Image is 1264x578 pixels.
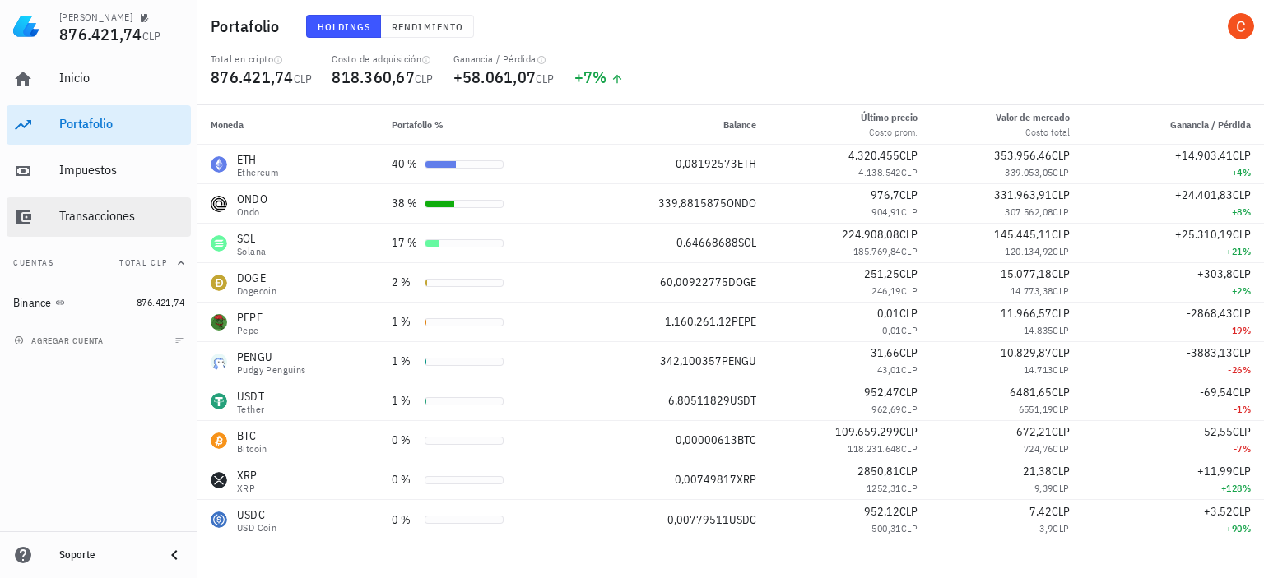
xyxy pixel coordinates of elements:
[1187,306,1233,321] span: -2868,43
[237,151,278,168] div: ETH
[197,105,379,145] th: Moneda
[665,314,732,329] span: 1.160.261,12
[901,522,918,534] span: CLP
[722,354,756,368] span: PENGU
[237,523,276,533] div: USD Coin
[1096,480,1251,497] div: +128
[994,187,1052,202] span: 331.963,91
[237,270,276,286] div: DOGE
[867,482,901,494] span: 1252,31
[1243,284,1251,297] span: %
[211,13,286,39] h1: Portafolio
[381,15,474,38] button: Rendimiento
[835,424,899,439] span: 109.659.299
[1243,245,1251,257] span: %
[1010,385,1052,400] span: 6481,65
[1001,266,1052,281] span: 15.077,18
[1096,401,1251,418] div: -1
[211,275,227,291] div: DOGE-icon
[1053,522,1069,534] span: CLP
[1243,166,1251,178] span: %
[858,166,901,178] span: 4.138.542
[453,53,555,66] div: Ganancia / Pérdida
[1197,266,1233,281] span: +303,8
[899,385,918,400] span: CLP
[237,230,266,247] div: SOL
[13,13,39,39] img: LedgiFi
[1197,464,1233,479] span: +11,99
[861,125,918,140] div: Costo prom.
[1243,363,1251,376] span: %
[584,105,769,145] th: Balance: Sin ordenar. Pulse para ordenar de forma ascendente.
[857,464,899,479] span: 2850,81
[1233,227,1251,242] span: CLP
[10,332,111,349] button: agregar cuenta
[899,464,918,479] span: CLP
[1011,284,1053,297] span: 14.773,38
[667,512,729,527] span: 0,00779511
[848,148,899,163] span: 4.320.455
[899,306,918,321] span: CLP
[729,512,756,527] span: USDC
[901,166,918,178] span: CLP
[727,196,756,210] span: ONDO
[1243,324,1251,336] span: %
[864,385,899,400] span: 952,47
[994,148,1052,163] span: 353.956,46
[211,156,227,173] div: ETH-icon
[1175,148,1233,163] span: +14.903,41
[899,424,918,439] span: CLP
[842,227,899,242] span: 224.908,08
[1187,345,1233,360] span: -3883,13
[1096,164,1251,181] div: +4
[1233,306,1251,321] span: CLP
[211,511,227,528] div: USDC-icon
[1001,306,1052,321] span: 11.966,57
[415,72,434,86] span: CLP
[1228,13,1254,39] div: avatar
[1052,504,1070,519] span: CLP
[738,235,756,250] span: SOL
[237,286,276,296] div: Dogecoin
[1005,206,1053,218] span: 307.562,08
[1053,284,1069,297] span: CLP
[996,110,1070,125] div: Valor de mercado
[1200,424,1233,439] span: -52,55
[211,432,227,449] div: BTC-icon
[1052,385,1070,400] span: CLP
[871,187,899,202] span: 976,7
[317,21,371,33] span: Holdings
[453,66,537,88] span: +58.061,07
[1096,283,1251,299] div: +2
[59,11,132,24] div: [PERSON_NAME]
[1053,403,1069,415] span: CLP
[676,156,737,171] span: 0,08192573
[737,432,756,447] span: BTC
[1053,206,1069,218] span: CLP
[899,266,918,281] span: CLP
[392,313,418,331] div: 1 %
[392,392,418,409] div: 1 %
[1175,227,1233,242] span: +25.310,19
[1243,442,1251,455] span: %
[871,284,900,297] span: 246,19
[1052,424,1070,439] span: CLP
[237,247,266,257] div: Solana
[294,72,313,86] span: CLP
[1233,385,1251,400] span: CLP
[1024,442,1053,455] span: 724,76
[871,403,900,415] span: 962,69
[899,504,918,519] span: CLP
[211,118,244,131] span: Moneda
[871,345,899,360] span: 31,66
[379,105,584,145] th: Portafolio %: Sin ordenar. Pulse para ordenar de forma ascendente.
[211,196,227,212] div: ONDO-icon
[848,442,900,455] span: 118.231.648
[7,59,191,99] a: Inicio
[237,207,267,217] div: Ondo
[901,206,918,218] span: CLP
[211,393,227,409] div: USDT-icon
[391,21,463,33] span: Rendimiento
[861,110,918,125] div: Último precio
[1096,204,1251,220] div: +8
